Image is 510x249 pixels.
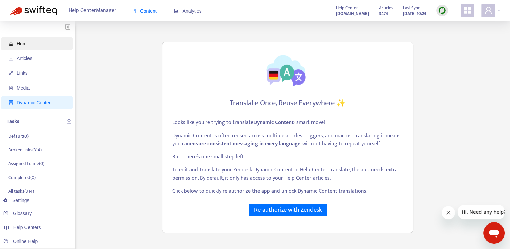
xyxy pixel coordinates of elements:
[172,119,403,127] p: Looks like you’re trying to translate - smart move!
[4,5,48,10] span: Hi. Need any help?
[442,206,455,219] iframe: Close message
[9,86,13,90] span: file-image
[8,133,29,140] p: Default ( 0 )
[13,225,41,230] span: Help Centers
[8,188,34,195] p: All tasks ( 314 )
[8,160,44,167] p: Assigned to me ( 0 )
[174,8,202,14] span: Analytics
[17,56,32,61] span: Articles
[458,205,505,219] iframe: Message from company
[10,6,57,15] img: Swifteq
[336,10,369,17] a: [DOMAIN_NAME]
[261,52,315,88] img: Translate Dynamic Content
[8,174,36,181] p: Completed ( 0 )
[172,166,403,182] p: To edit and translate your Zendesk Dynamic Content in Help Center Translate, the app needs extra ...
[3,239,38,244] a: Online Help
[403,10,426,17] strong: [DATE] 10:24
[7,118,19,126] p: Tasks
[9,41,13,46] span: home
[9,56,13,61] span: account-book
[67,119,71,124] span: plus-circle
[438,6,446,15] img: sync.dc5367851b00ba804db3.png
[463,6,471,14] span: appstore
[131,8,157,14] span: Content
[484,6,492,14] span: user
[17,100,53,105] span: Dynamic Content
[379,4,393,12] span: Articles
[3,211,32,216] a: Glossary
[3,198,30,203] a: Settings
[172,187,403,195] p: Click below to quickly re-authorize the app and unlock Dynamic Content translations.
[131,9,136,13] span: book
[17,70,28,76] span: Links
[249,204,327,216] button: Re-authorize with Zendesk
[336,4,358,12] span: Help Center
[9,100,13,105] span: container
[379,10,388,17] strong: 3474
[17,41,29,46] span: Home
[483,222,505,244] iframe: Button to launch messaging window
[172,153,403,161] p: But... there’s one small step left.
[230,99,346,108] h4: Translate Once, Reuse Everywhere ✨
[8,146,42,153] p: Broken links ( 314 )
[190,139,300,148] strong: ensure consistent messaging in every language
[172,132,403,148] p: Dynamic Content is often reused across multiple articles, triggers, and macros. Translating it me...
[9,71,13,76] span: link
[17,85,30,91] span: Media
[174,9,179,13] span: area-chart
[403,4,420,12] span: Last Sync
[69,4,116,17] span: Help Center Manager
[253,118,294,127] strong: Dynamic Content
[254,205,322,215] span: Re-authorize with Zendesk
